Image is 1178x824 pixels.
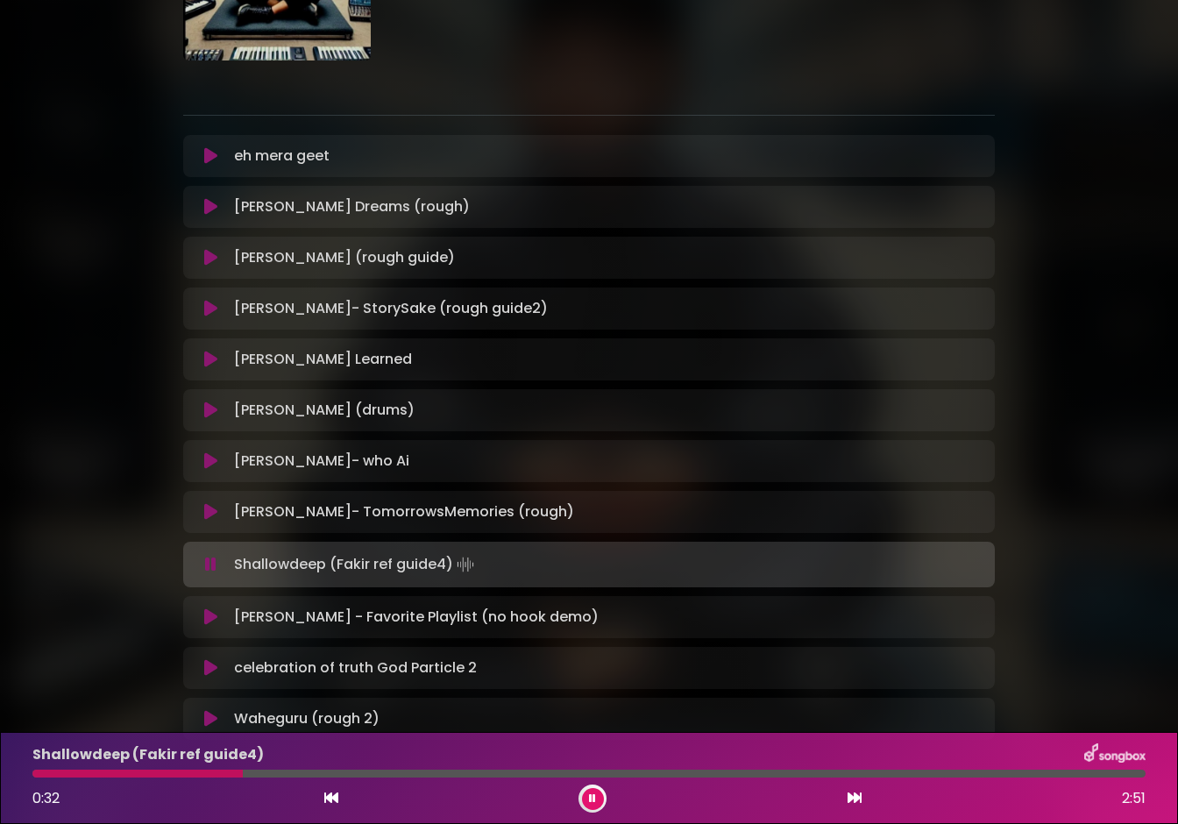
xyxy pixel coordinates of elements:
[234,451,409,472] p: [PERSON_NAME]- who Ai
[234,349,412,370] p: [PERSON_NAME] Learned
[234,708,380,729] p: Waheguru (rough 2)
[234,247,455,268] p: [PERSON_NAME] (rough guide)
[234,196,470,217] p: [PERSON_NAME] Dreams (rough)
[1122,788,1146,809] span: 2:51
[234,552,478,577] p: Shallowdeep (Fakir ref guide4)
[1084,743,1146,766] img: songbox-logo-white.png
[453,552,478,577] img: waveform4.gif
[234,501,574,522] p: [PERSON_NAME]- TomorrowsMemories (rough)
[32,744,264,765] p: Shallowdeep (Fakir ref guide4)
[234,657,477,678] p: celebration of truth God Particle 2
[32,788,60,808] span: 0:32
[234,146,330,167] p: eh mera geet
[234,400,415,421] p: [PERSON_NAME] (drums)
[234,607,599,628] p: [PERSON_NAME] - Favorite Playlist (no hook demo)
[234,298,548,319] p: [PERSON_NAME]- StorySake (rough guide2)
